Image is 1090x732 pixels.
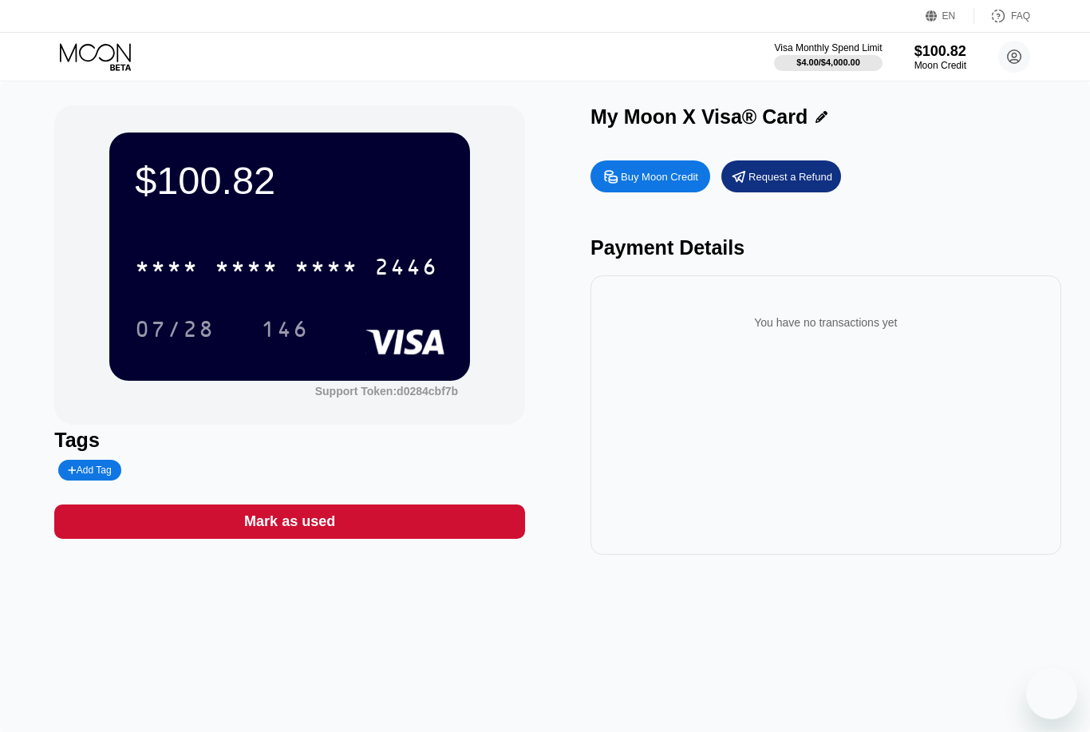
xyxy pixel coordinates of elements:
[621,170,698,184] div: Buy Moon Credit
[135,319,215,344] div: 07/28
[261,319,309,344] div: 146
[914,43,966,60] div: $100.82
[774,42,882,71] div: Visa Monthly Spend Limit$4.00/$4,000.00
[315,385,458,398] div: Support Token:d0284cbf7b
[603,300,1049,345] div: You have no transactions yet
[590,236,1061,259] div: Payment Details
[721,160,841,192] div: Request a Refund
[1026,668,1077,719] iframe: Button to launch messaging window
[54,429,525,452] div: Tags
[54,504,525,539] div: Mark as used
[914,43,966,71] div: $100.82Moon Credit
[914,60,966,71] div: Moon Credit
[135,158,444,203] div: $100.82
[974,8,1030,24] div: FAQ
[774,42,882,53] div: Visa Monthly Spend Limit
[244,512,335,531] div: Mark as used
[748,170,832,184] div: Request a Refund
[796,57,860,67] div: $4.00 / $4,000.00
[315,385,458,398] div: Support Token: d0284cbf7b
[1011,10,1030,22] div: FAQ
[58,460,120,481] div: Add Tag
[942,10,956,22] div: EN
[374,256,438,282] div: 2446
[590,105,808,129] div: My Moon X Visa® Card
[249,309,321,349] div: 146
[590,160,710,192] div: Buy Moon Credit
[926,8,974,24] div: EN
[123,309,227,349] div: 07/28
[68,465,111,476] div: Add Tag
